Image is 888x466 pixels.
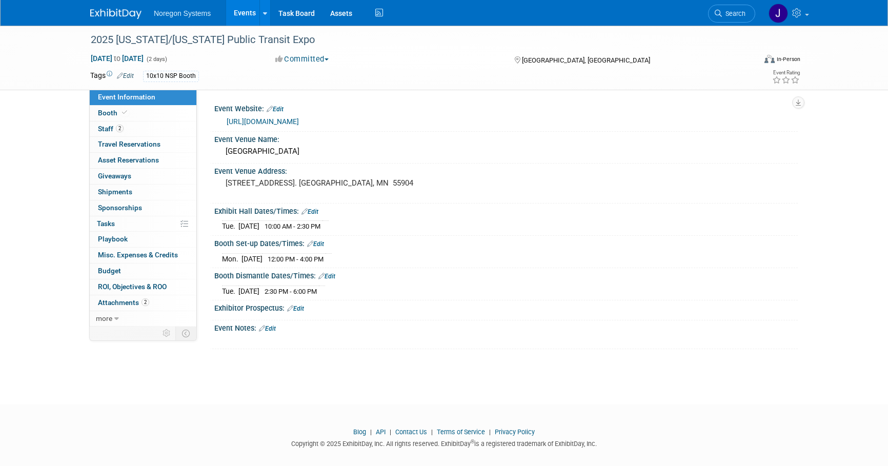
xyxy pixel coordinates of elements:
td: Tue. [222,221,238,232]
pre: [STREET_ADDRESS]. [GEOGRAPHIC_DATA], MN 55904 [226,178,446,188]
a: Search [708,5,755,23]
span: Sponsorships [98,204,142,212]
a: Edit [117,72,134,79]
a: Tasks [90,216,196,232]
a: Event Information [90,90,196,105]
a: Attachments2 [90,295,196,311]
a: Edit [318,273,335,280]
sup: ® [471,439,474,444]
span: Playbook [98,235,128,243]
a: Privacy Policy [495,428,535,436]
a: more [90,311,196,327]
span: 2 [116,125,124,132]
td: Tags [90,70,134,82]
a: Edit [287,305,304,312]
div: Event Rating [772,70,800,75]
a: Edit [301,208,318,215]
a: Terms of Service [437,428,485,436]
div: 10x10 NSP Booth [143,71,199,82]
span: | [487,428,493,436]
span: to [112,54,122,63]
span: [GEOGRAPHIC_DATA], [GEOGRAPHIC_DATA] [522,56,650,64]
span: 10:00 AM - 2:30 PM [265,222,320,230]
span: more [96,314,112,322]
a: Contact Us [395,428,427,436]
span: | [368,428,374,436]
td: [DATE] [238,221,259,232]
div: Event Venue Address: [214,164,798,176]
div: 2025 [US_STATE]/[US_STATE] Public Transit Expo [87,31,740,49]
span: Noregon Systems [154,9,211,17]
button: Committed [272,54,333,65]
a: Shipments [90,185,196,200]
a: Edit [307,240,324,248]
span: Search [722,10,745,17]
span: (2 days) [146,56,167,63]
td: Mon. [222,253,241,264]
span: 12:00 PM - 4:00 PM [268,255,324,263]
a: Asset Reservations [90,153,196,168]
span: Giveaways [98,172,131,180]
a: API [376,428,386,436]
a: Giveaways [90,169,196,184]
a: ROI, Objectives & ROO [90,279,196,295]
span: Travel Reservations [98,140,160,148]
img: Format-Inperson.png [764,55,775,63]
div: Event Notes: [214,320,798,334]
div: Booth Dismantle Dates/Times: [214,268,798,281]
a: Playbook [90,232,196,247]
i: Booth reservation complete [122,110,127,115]
a: Sponsorships [90,200,196,216]
td: [DATE] [238,286,259,296]
img: ExhibitDay [90,9,142,19]
span: | [429,428,435,436]
span: ROI, Objectives & ROO [98,282,167,291]
span: 2 [142,298,149,306]
span: Event Information [98,93,155,101]
a: Travel Reservations [90,137,196,152]
td: Personalize Event Tab Strip [158,327,176,340]
div: Exhibitor Prospectus: [214,300,798,314]
td: Toggle Event Tabs [176,327,197,340]
span: Attachments [98,298,149,307]
td: [DATE] [241,253,263,264]
span: 2:30 PM - 6:00 PM [265,288,317,295]
div: Event Venue Name: [214,132,798,145]
span: Shipments [98,188,132,196]
span: Asset Reservations [98,156,159,164]
span: Staff [98,125,124,133]
div: In-Person [776,55,800,63]
span: Booth [98,109,129,117]
div: [GEOGRAPHIC_DATA] [222,144,790,159]
div: Booth Set-up Dates/Times: [214,236,798,249]
div: Event Website: [214,101,798,114]
span: [DATE] [DATE] [90,54,144,63]
a: Staff2 [90,121,196,137]
td: Tue. [222,286,238,296]
a: Misc. Expenses & Credits [90,248,196,263]
img: Johana Gil [769,4,788,23]
a: [URL][DOMAIN_NAME] [227,117,299,126]
div: Exhibit Hall Dates/Times: [214,204,798,217]
a: Edit [259,325,276,332]
a: Budget [90,264,196,279]
span: Misc. Expenses & Credits [98,251,178,259]
span: Budget [98,267,121,275]
a: Booth [90,106,196,121]
a: Edit [267,106,284,113]
span: Tasks [97,219,115,228]
div: Event Format [695,53,800,69]
a: Blog [353,428,366,436]
span: | [387,428,394,436]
